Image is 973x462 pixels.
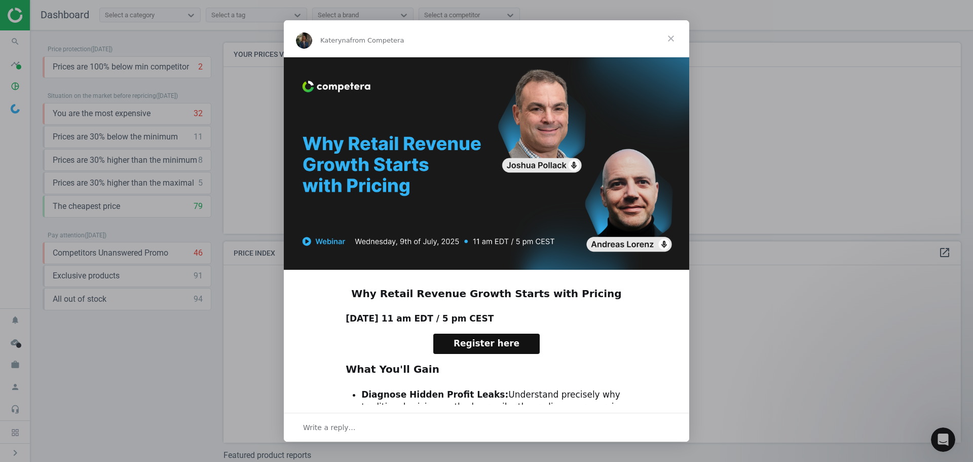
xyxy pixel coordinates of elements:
[454,338,519,348] span: Register here
[351,288,621,300] b: Why Retail Revenue Growth Starts with Pricing
[320,37,350,44] span: Kateryna
[361,389,508,400] b: Diagnose Hidden Profit Leaks:
[433,334,540,354] a: Register here
[346,313,494,324] b: [DATE] 11 am EDT / 5 pm CEST
[303,421,356,434] span: Write a reply…
[296,32,312,49] img: Profile image for Kateryna
[350,37,404,44] span: from Competera
[653,20,689,57] span: Close
[361,389,627,425] li: Understand precisely why traditional pricing methods are silently eroding your margins and trappi...
[346,363,439,375] b: What You'll Gain
[284,413,689,442] div: Open conversation and reply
